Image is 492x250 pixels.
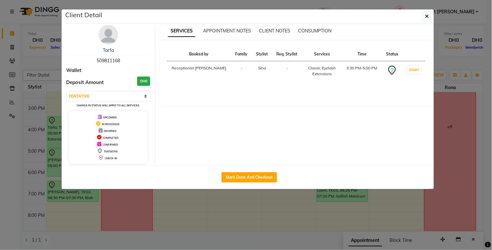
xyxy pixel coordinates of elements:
[103,47,114,53] a: Tarfa
[302,47,342,61] th: Services
[259,28,290,34] span: CLIENT NOTES
[66,67,82,74] span: Wallet
[103,136,118,139] span: COMPLETED
[168,25,195,37] span: SERVICES
[382,47,402,61] th: Status
[342,47,382,61] th: Time
[298,28,332,34] span: CONSUMPTION
[97,58,120,64] span: 509811168
[66,79,104,86] span: Deposit Amount
[137,77,150,86] h3: DH0
[203,28,251,34] span: APPOINTMENT NOTES
[105,157,117,160] span: CHECK-IN
[102,123,119,126] span: IN PROGRESS
[66,10,102,20] h5: Client Detail
[272,47,302,61] th: Req. Stylist
[272,61,302,81] td: -
[103,116,117,119] span: UPCOMING
[77,104,140,107] small: Change in status will apply to all services.
[104,129,116,133] span: DROPPED
[222,172,277,183] button: Mark Done And Checkout
[252,47,272,61] th: Stylist
[258,65,266,70] span: Sina
[104,150,118,153] span: TENTATIVE
[407,66,421,74] button: START
[99,25,118,44] img: avatar
[167,61,231,81] td: Receptionist [PERSON_NAME]
[231,47,252,61] th: Family
[342,61,382,81] td: 3:30 PM-5:00 PM
[102,143,118,146] span: CONFIRMED
[231,61,252,81] td: -
[306,65,338,77] div: Classic Eyelash Extensions
[167,47,231,61] th: Booked by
